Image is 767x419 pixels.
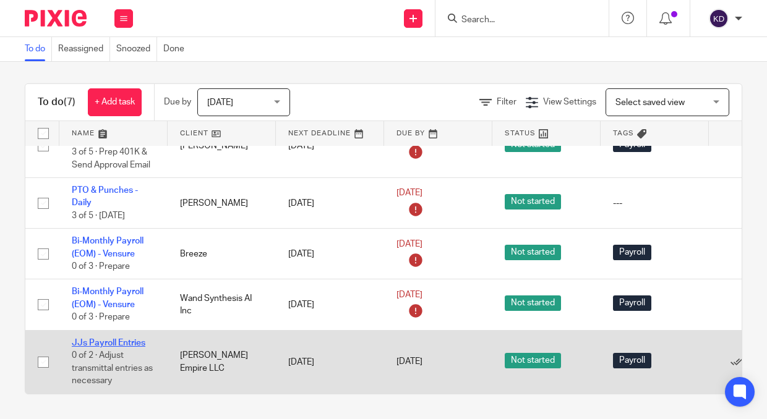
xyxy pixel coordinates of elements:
a: Reassigned [58,37,110,61]
img: svg%3E [709,9,729,28]
h1: To do [38,96,75,109]
span: Payroll [613,353,651,368]
a: Mark as done [731,356,749,368]
span: View Settings [543,98,596,106]
span: Not started [505,295,561,311]
div: --- [613,197,696,209]
td: [DATE] [276,330,384,394]
input: Search [460,15,572,26]
span: Not started [505,194,561,209]
a: PTO & Punches - Daily [72,186,138,207]
a: To do [25,37,52,61]
span: Not started [505,245,561,260]
span: 0 of 2 · Adjust transmittal entries as necessary [72,351,153,385]
span: Payroll [613,245,651,260]
p: Due by [164,96,191,108]
td: [PERSON_NAME] [168,114,276,178]
span: [DATE] [207,98,233,107]
a: + Add task [88,88,142,116]
a: Bi-Monthly Payroll (EOM) - Vensure [72,237,144,258]
span: [DATE] [396,240,422,248]
a: Snoozed [116,37,157,61]
span: Select saved view [615,98,685,107]
span: [DATE] [396,358,422,366]
td: Breeze [168,229,276,279]
span: 3 of 5 · [DATE] [72,211,125,220]
span: Tags [613,130,634,137]
td: [DATE] [276,229,384,279]
td: [DATE] [276,114,384,178]
td: [DATE] [276,178,384,229]
span: Not started [505,353,561,368]
td: Wand Synthesis AI Inc [168,279,276,330]
span: 0 of 3 · Prepare [72,262,130,271]
span: 0 of 3 · Prepare [72,313,130,321]
span: (7) [64,97,75,107]
span: [DATE] [396,189,422,198]
td: [PERSON_NAME] Empire LLC [168,330,276,394]
span: [DATE] [396,290,422,299]
td: [DATE] [276,279,384,330]
td: [PERSON_NAME] [168,178,276,229]
img: Pixie [25,10,87,27]
a: JJs Payroll Entries [72,339,145,347]
span: 3 of 5 · Prep 401K & Send Approval Email [72,148,150,169]
span: Payroll [613,295,651,311]
a: Bi-Monthly Payroll (EOM) - Vensure [72,287,144,308]
a: Done [163,37,191,61]
span: Filter [497,98,516,106]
